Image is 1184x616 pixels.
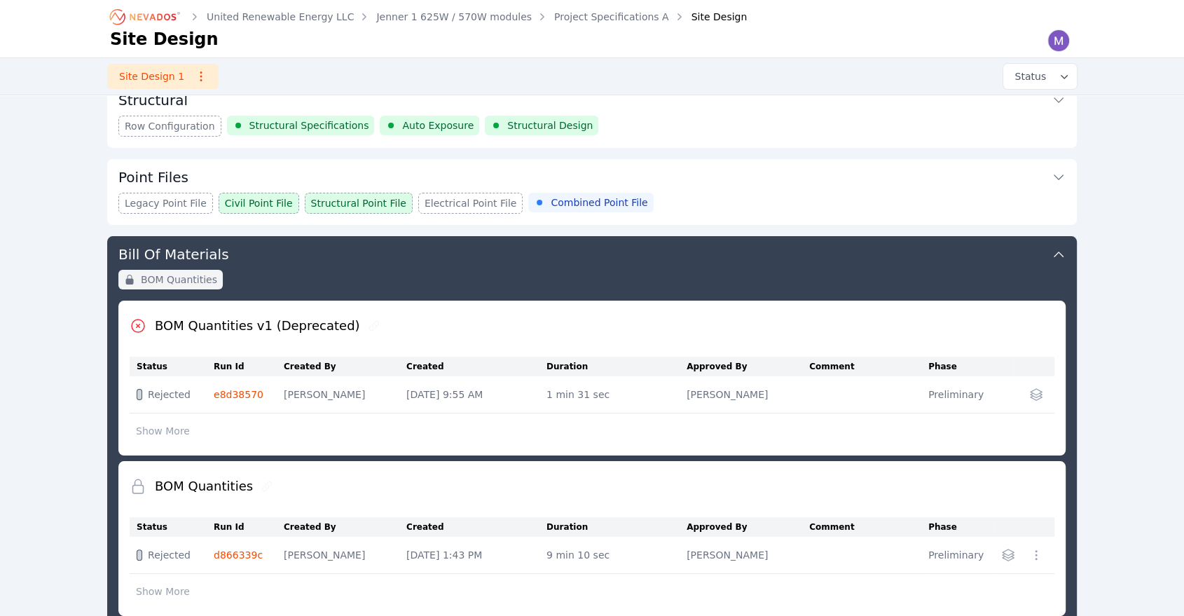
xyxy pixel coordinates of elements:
span: Civil Point File [225,196,293,210]
div: Site Design [672,10,748,24]
div: 1 min 31 sec [546,388,680,402]
td: [PERSON_NAME] [284,376,406,413]
span: Rejected [148,548,191,562]
div: 9 min 10 sec [546,548,680,562]
div: StructuralRow ConfigurationStructural SpecificationsAuto ExposureStructural Design [107,82,1077,148]
th: Created [406,357,546,376]
span: Rejected [148,388,191,402]
th: Duration [546,357,687,376]
th: Run Id [214,517,284,537]
span: Structural Point File [311,196,406,210]
span: Structural Specifications [249,118,369,132]
span: BOM Quantities [141,273,217,287]
td: [PERSON_NAME] [687,376,809,413]
th: Approved By [687,517,809,537]
button: Show More [130,578,196,605]
th: Duration [546,517,687,537]
th: Comment [809,357,928,376]
th: Created By [284,517,406,537]
td: [PERSON_NAME] [284,537,406,574]
th: Phase [928,517,994,537]
div: Preliminary [928,548,987,562]
div: Preliminary [928,388,1007,402]
a: Project Specifications A [554,10,669,24]
a: United Renewable Energy LLC [207,10,354,24]
a: Site Design 1 [107,64,219,89]
a: d866339c [214,549,263,561]
span: Combined Point File [551,196,647,210]
div: Point FilesLegacy Point FileCivil Point FileStructural Point FileElectrical Point FileCombined Po... [107,159,1077,225]
span: Auto Exposure [402,118,474,132]
td: [PERSON_NAME] [687,537,809,574]
a: Jenner 1 625W / 570W modules [376,10,532,24]
button: Bill Of Materials [118,236,1066,270]
th: Comment [809,517,928,537]
a: e8d38570 [214,389,263,400]
th: Phase [928,357,1014,376]
th: Status [130,517,214,537]
h1: Site Design [110,28,219,50]
button: Show More [130,418,196,444]
th: Approved By [687,357,809,376]
img: Madeline Koldos [1047,29,1070,52]
td: [DATE] 1:43 PM [406,537,546,574]
th: Status [130,357,214,376]
h2: BOM Quantities v1 (Deprecated) [155,316,360,336]
th: Created By [284,357,406,376]
h3: Point Files [118,167,188,187]
span: Row Configuration [125,119,215,133]
button: Status [1003,64,1077,89]
td: [DATE] 9:55 AM [406,376,546,413]
span: Status [1009,69,1046,83]
span: Structural Design [507,118,593,132]
span: Legacy Point File [125,196,207,210]
h2: BOM Quantities [155,477,253,496]
nav: Breadcrumb [110,6,747,28]
button: Structural [118,82,1066,116]
th: Created [406,517,546,537]
h3: Bill Of Materials [118,245,229,264]
th: Run Id [214,357,284,376]
button: Point Files [118,159,1066,193]
span: Electrical Point File [425,196,516,210]
h3: Structural [118,90,188,110]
